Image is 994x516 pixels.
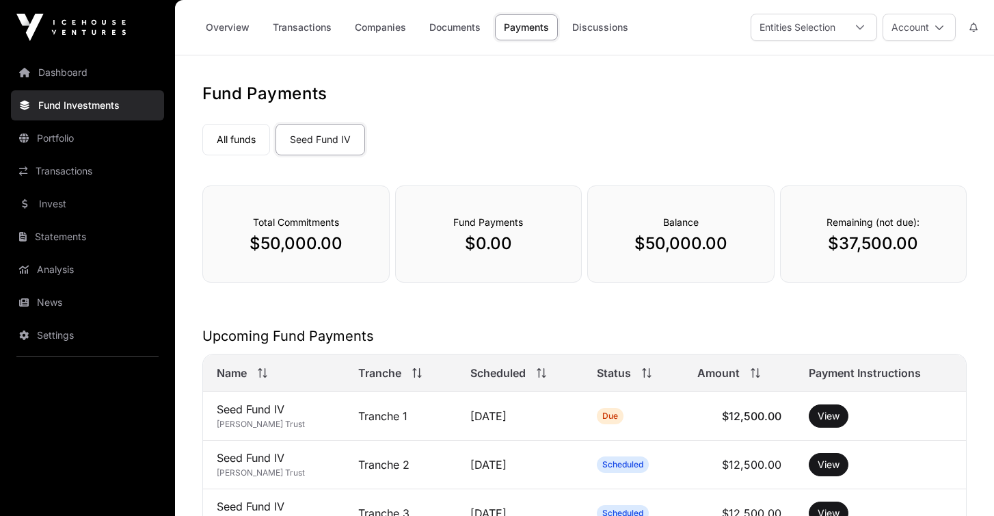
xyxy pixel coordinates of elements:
[11,156,164,186] a: Transactions
[457,441,583,489] td: [DATE]
[423,233,554,255] p: $0.00
[253,216,339,228] span: Total Commitments
[663,216,699,228] span: Balance
[453,216,523,228] span: Fund Payments
[11,123,164,153] a: Portfolio
[203,392,345,441] td: Seed Fund IV
[809,365,921,381] span: Payment Instructions
[197,14,258,40] a: Overview
[457,392,583,441] td: [DATE]
[11,90,164,120] a: Fund Investments
[217,365,247,381] span: Name
[751,14,844,40] div: Entities Selection
[495,14,558,40] a: Payments
[11,189,164,219] a: Invest
[217,467,305,478] span: [PERSON_NAME] Trust
[264,14,340,40] a: Transactions
[11,255,164,285] a: Analysis
[809,453,848,476] button: View
[345,392,456,441] td: Tranche 1
[697,365,740,381] span: Amount
[470,365,526,381] span: Scheduled
[358,365,401,381] span: Tranche
[809,404,848,428] button: View
[883,14,956,41] button: Account
[346,14,415,40] a: Companies
[11,57,164,88] a: Dashboard
[11,320,164,350] a: Settings
[563,14,637,40] a: Discussions
[217,419,305,429] span: [PERSON_NAME] Trust
[420,14,489,40] a: Documents
[602,411,618,422] span: Due
[203,441,345,489] td: Seed Fund IV
[11,287,164,318] a: News
[230,233,362,255] p: $50,000.00
[345,441,456,489] td: Tranche 2
[11,222,164,252] a: Statements
[808,233,939,255] p: $37,500.00
[827,216,919,228] span: Remaining (not due):
[597,365,631,381] span: Status
[276,124,365,155] a: Seed Fund IV
[202,326,967,346] h2: Upcoming Fund Payments
[615,233,747,255] p: $50,000.00
[602,459,643,470] span: Scheduled
[202,83,967,105] h1: Fund Payments
[202,124,270,155] a: All funds
[722,458,781,472] span: $12,500.00
[722,409,781,423] span: $12,500.00
[16,14,126,41] img: Icehouse Ventures Logo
